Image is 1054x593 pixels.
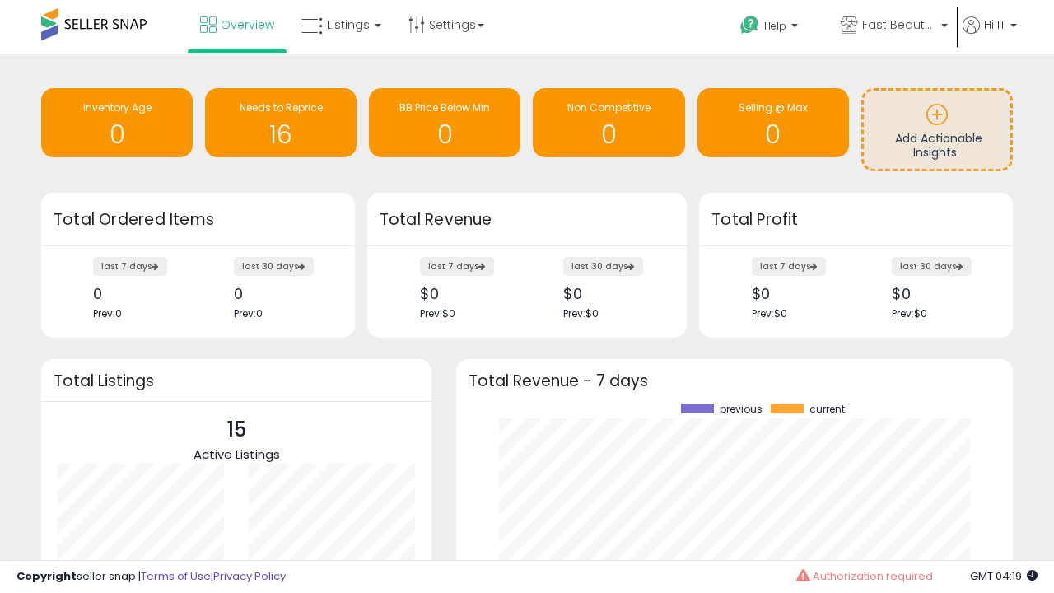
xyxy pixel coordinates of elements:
[93,306,122,320] span: Prev: 0
[54,375,419,387] h3: Total Listings
[892,257,972,276] label: last 30 days
[93,257,167,276] label: last 7 days
[49,121,184,148] h1: 0
[739,15,760,35] i: Get Help
[752,285,844,302] div: $0
[399,100,490,114] span: BB Price Below Min
[377,121,512,148] h1: 0
[864,91,1010,169] a: Add Actionable Insights
[16,569,286,585] div: seller snap | |
[739,100,808,114] span: Selling @ Max
[420,285,515,302] div: $0
[83,100,152,114] span: Inventory Age
[194,414,280,446] p: 15
[984,16,1005,33] span: Hi IT
[234,285,326,302] div: 0
[563,257,643,276] label: last 30 days
[963,16,1017,54] a: Hi IT
[892,306,927,320] span: Prev: $0
[706,121,841,148] h1: 0
[380,208,674,231] h3: Total Revenue
[16,568,77,584] strong: Copyright
[213,121,348,148] h1: 16
[240,100,323,114] span: Needs to Reprice
[234,257,314,276] label: last 30 days
[420,306,455,320] span: Prev: $0
[895,130,982,161] span: Add Actionable Insights
[41,88,193,157] a: Inventory Age 0
[221,16,274,33] span: Overview
[720,404,763,415] span: previous
[711,208,1000,231] h3: Total Profit
[141,568,211,584] a: Terms of Use
[727,2,826,54] a: Help
[533,88,684,157] a: Non Competitive 0
[764,19,786,33] span: Help
[541,121,676,148] h1: 0
[469,375,1000,387] h3: Total Revenue - 7 days
[420,257,494,276] label: last 7 days
[93,285,185,302] div: 0
[234,306,263,320] span: Prev: 0
[567,100,651,114] span: Non Competitive
[752,306,787,320] span: Prev: $0
[809,404,845,415] span: current
[862,16,936,33] span: Fast Beauty ([GEOGRAPHIC_DATA])
[213,568,286,584] a: Privacy Policy
[697,88,849,157] a: Selling @ Max 0
[327,16,370,33] span: Listings
[369,88,520,157] a: BB Price Below Min 0
[54,208,343,231] h3: Total Ordered Items
[563,306,599,320] span: Prev: $0
[563,285,658,302] div: $0
[205,88,357,157] a: Needs to Reprice 16
[752,257,826,276] label: last 7 days
[194,446,280,463] span: Active Listings
[892,285,984,302] div: $0
[970,568,1038,584] span: 2025-08-11 04:19 GMT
